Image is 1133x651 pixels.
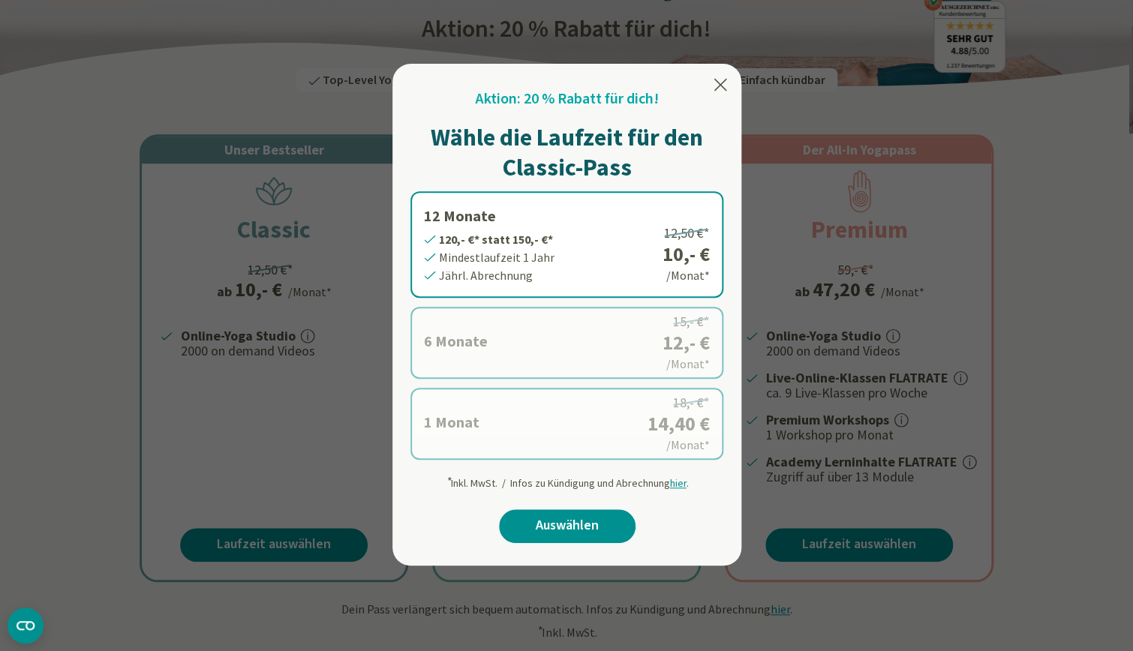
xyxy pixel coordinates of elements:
[499,509,636,543] a: Auswählen
[446,469,689,491] div: Inkl. MwSt. / Infos zu Kündigung und Abrechnung .
[670,476,687,490] span: hier
[476,88,659,110] h2: Aktion: 20 % Rabatt für dich!
[8,607,44,643] button: CMP-Widget öffnen
[410,122,723,182] h1: Wähle die Laufzeit für den Classic-Pass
